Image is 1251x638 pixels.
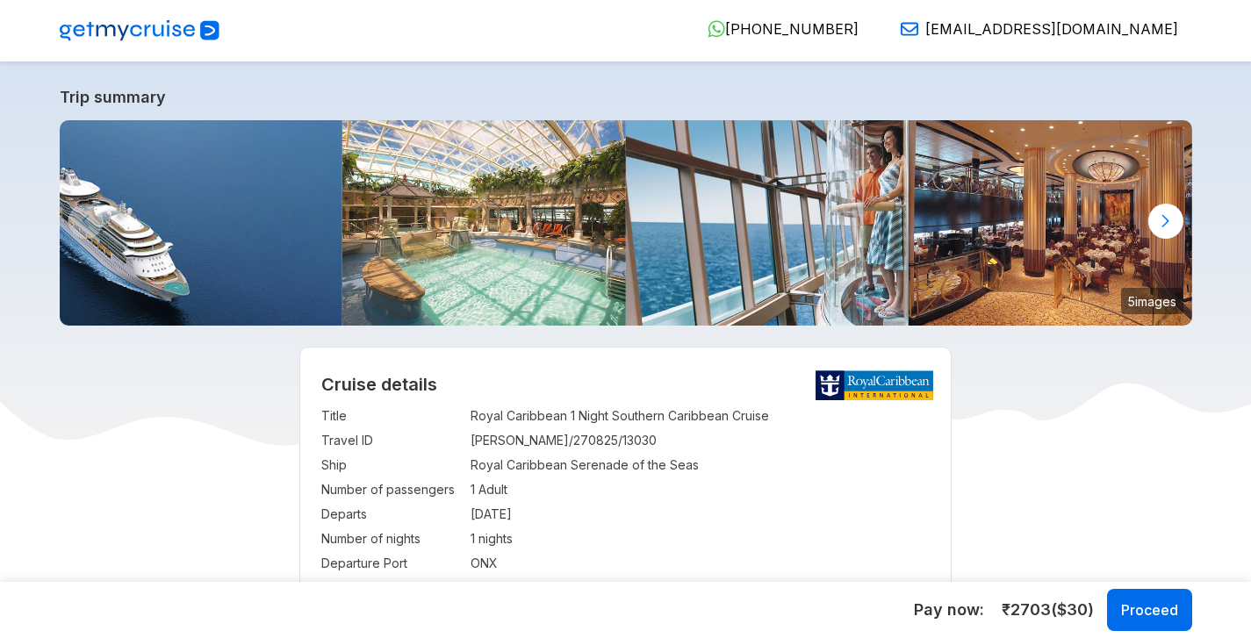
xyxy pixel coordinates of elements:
td: ONX [471,551,930,576]
td: [DATE] [471,502,930,527]
h2: Cruise details [321,374,930,395]
td: : [462,527,471,551]
img: WhatsApp [708,20,725,38]
span: [EMAIL_ADDRESS][DOMAIN_NAME] [925,20,1178,38]
span: ₹ 2703 ($ 30 ) [1002,599,1094,621]
a: Trip summary [60,88,1192,106]
td: [PERSON_NAME]/270825/13030 [471,428,930,453]
a: [PHONE_NUMBER] [694,20,859,38]
img: glass-Elevator-Couple-tile2.JPG [626,120,909,326]
td: Travel ID [321,428,462,453]
td: Number of passengers [321,477,462,502]
td: 1 nights [471,527,930,551]
td: : [462,428,471,453]
td: Departure Port [321,551,462,576]
td: : [462,551,471,576]
td: Royal Caribbean Serenade of the Seas [471,453,930,477]
td: : [462,404,471,428]
td: 1 Adult [471,477,930,502]
td: : [462,502,471,527]
img: Email [901,20,918,38]
td: Title [321,404,462,428]
td: Royal Caribbean 1 Night Southern Caribbean Cruise [471,404,930,428]
td: Departs [321,502,462,527]
button: Proceed [1107,589,1192,631]
img: serenade-of-the-seas-solarium-pool.JPG [342,120,626,326]
small: 5 images [1121,288,1183,314]
td: : [462,453,471,477]
td: Number of nights [321,527,462,551]
img: serenade-of-the-seas.jpg [60,120,343,326]
img: serenade-of-the-seas-main-dining-room-two-floor.jpg [909,120,1192,326]
span: [PHONE_NUMBER] [725,20,859,38]
a: [EMAIL_ADDRESS][DOMAIN_NAME] [887,20,1178,38]
h5: Pay now : [914,599,984,620]
td: Ship [321,453,462,477]
td: : [462,477,471,502]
